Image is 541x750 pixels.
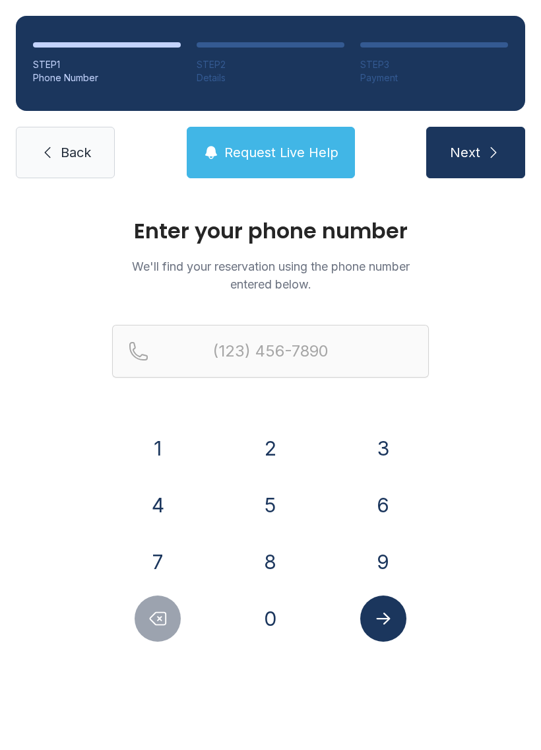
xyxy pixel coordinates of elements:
[360,596,406,642] button: Submit lookup form
[135,539,181,585] button: 7
[112,221,429,242] h1: Enter your phone number
[197,71,344,85] div: Details
[360,539,406,585] button: 9
[360,425,406,471] button: 3
[197,58,344,71] div: STEP 2
[61,143,91,162] span: Back
[33,71,181,85] div: Phone Number
[33,58,181,71] div: STEP 1
[112,257,429,293] p: We'll find your reservation using the phone number entered below.
[450,143,480,162] span: Next
[112,325,429,378] input: Reservation phone number
[247,425,294,471] button: 2
[135,482,181,528] button: 4
[247,596,294,642] button: 0
[360,58,508,71] div: STEP 3
[360,71,508,85] div: Payment
[224,143,338,162] span: Request Live Help
[247,482,294,528] button: 5
[360,482,406,528] button: 6
[135,425,181,471] button: 1
[135,596,181,642] button: Delete number
[247,539,294,585] button: 8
